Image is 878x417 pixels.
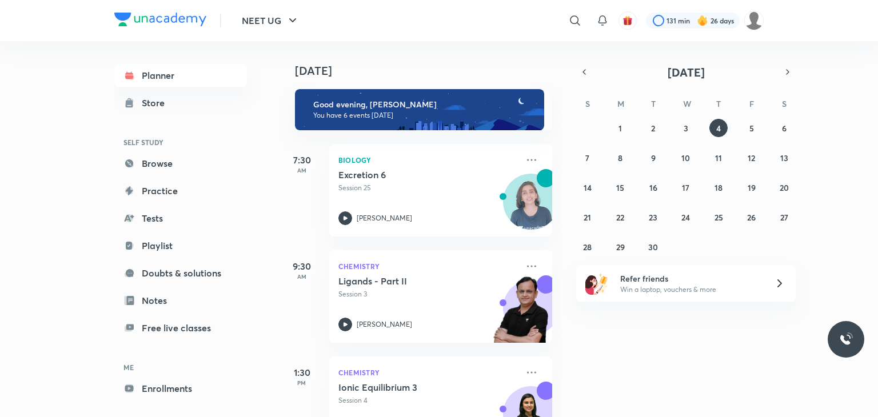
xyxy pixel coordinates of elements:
abbr: September 9, 2025 [651,153,656,163]
button: September 24, 2025 [677,208,695,226]
abbr: September 11, 2025 [715,153,722,163]
abbr: September 1, 2025 [618,123,622,134]
p: Chemistry [338,366,518,379]
button: September 25, 2025 [709,208,728,226]
img: evening [295,89,544,130]
a: Store [114,91,247,114]
h6: ME [114,358,247,377]
abbr: September 10, 2025 [681,153,690,163]
h6: SELF STUDY [114,133,247,152]
h5: Ionic Equilibrium 3 [338,382,481,393]
button: avatar [618,11,637,30]
button: September 28, 2025 [578,238,597,256]
h5: 7:30 [279,153,325,167]
h6: Refer friends [620,272,761,284]
p: Session 25 [338,183,518,193]
button: September 1, 2025 [611,119,629,137]
abbr: Monday [617,98,624,109]
button: September 5, 2025 [743,119,761,137]
abbr: September 15, 2025 [616,182,624,193]
a: Planner [114,64,247,87]
a: Enrollments [114,377,247,400]
button: September 26, 2025 [743,208,761,226]
img: streak [697,15,708,26]
abbr: September 26, 2025 [747,212,756,223]
img: Tanya Kumari [744,11,764,30]
p: Session 4 [338,395,518,406]
button: September 23, 2025 [644,208,663,226]
button: September 8, 2025 [611,149,629,167]
img: ttu [839,332,853,346]
a: Practice [114,179,247,202]
h5: 9:30 [279,259,325,273]
abbr: September 18, 2025 [715,182,723,193]
abbr: Tuesday [651,98,656,109]
img: avatar [622,15,633,26]
button: September 18, 2025 [709,178,728,197]
p: Biology [338,153,518,167]
button: September 2, 2025 [644,119,663,137]
button: September 19, 2025 [743,178,761,197]
p: AM [279,167,325,174]
button: September 16, 2025 [644,178,663,197]
p: Chemistry [338,259,518,273]
div: Store [142,96,171,110]
abbr: Saturday [782,98,787,109]
p: AM [279,273,325,280]
abbr: September 19, 2025 [748,182,756,193]
abbr: September 12, 2025 [748,153,755,163]
p: [PERSON_NAME] [357,319,412,330]
h5: 1:30 [279,366,325,379]
abbr: Wednesday [683,98,691,109]
button: September 14, 2025 [578,178,597,197]
button: September 4, 2025 [709,119,728,137]
abbr: September 21, 2025 [584,212,591,223]
a: Browse [114,152,247,175]
abbr: Thursday [716,98,721,109]
abbr: September 4, 2025 [716,123,721,134]
img: Company Logo [114,13,206,26]
button: September 30, 2025 [644,238,663,256]
button: September 10, 2025 [677,149,695,167]
abbr: Friday [749,98,754,109]
abbr: September 6, 2025 [782,123,787,134]
p: Session 3 [338,289,518,299]
abbr: September 7, 2025 [585,153,589,163]
abbr: September 27, 2025 [780,212,788,223]
abbr: Sunday [585,98,590,109]
button: September 27, 2025 [775,208,793,226]
button: September 12, 2025 [743,149,761,167]
abbr: September 14, 2025 [584,182,592,193]
button: September 15, 2025 [611,178,629,197]
button: September 17, 2025 [677,178,695,197]
a: Notes [114,289,247,312]
abbr: September 8, 2025 [618,153,622,163]
button: September 29, 2025 [611,238,629,256]
button: September 13, 2025 [775,149,793,167]
a: Tests [114,207,247,230]
button: September 3, 2025 [677,119,695,137]
button: September 7, 2025 [578,149,597,167]
h5: Excretion 6 [338,169,481,181]
abbr: September 28, 2025 [583,242,592,252]
button: September 21, 2025 [578,208,597,226]
p: Win a laptop, vouchers & more [620,284,761,295]
abbr: September 16, 2025 [649,182,657,193]
abbr: September 22, 2025 [616,212,624,223]
button: September 6, 2025 [775,119,793,137]
abbr: September 13, 2025 [780,153,788,163]
abbr: September 25, 2025 [715,212,723,223]
p: You have 6 events [DATE] [313,111,534,120]
h5: Ligands - Part II [338,275,481,287]
button: [DATE] [592,64,780,80]
abbr: September 29, 2025 [616,242,625,252]
img: Avatar [504,180,558,235]
button: September 11, 2025 [709,149,728,167]
abbr: September 30, 2025 [648,242,658,252]
button: September 9, 2025 [644,149,663,167]
button: September 20, 2025 [775,178,793,197]
img: unacademy [489,275,552,354]
a: Company Logo [114,13,206,29]
abbr: September 2, 2025 [651,123,655,134]
abbr: September 23, 2025 [649,212,657,223]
